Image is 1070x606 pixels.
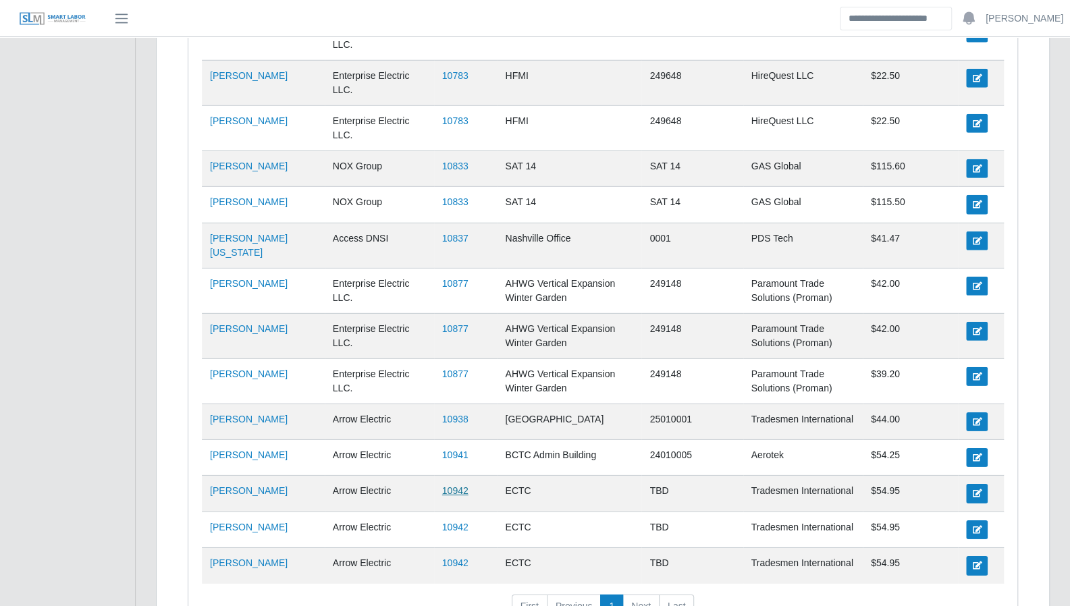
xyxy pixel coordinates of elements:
td: HFMI [497,105,641,150]
a: [PERSON_NAME] [210,557,288,568]
td: 249648 [641,105,743,150]
td: Paramount Trade Solutions (Proman) [743,358,863,404]
td: $115.60 [863,150,958,186]
td: TBD [641,548,743,584]
a: 10833 [442,196,469,207]
td: 24010005 [641,440,743,476]
td: NOX Group [325,150,434,186]
a: 10942 [442,485,469,496]
td: Arrow Electric [325,404,434,439]
td: 249148 [641,313,743,358]
td: 249648 [641,60,743,105]
td: Access DNSI [325,223,434,268]
td: Arrow Electric [325,512,434,547]
a: 10833 [442,161,469,171]
td: GAS Global [743,187,863,223]
td: AHWG Vertical Expansion Winter Garden [497,268,641,313]
td: [GEOGRAPHIC_DATA] [497,404,641,439]
td: SAT 14 [497,150,641,186]
td: Enterprise Electric LLC. [325,268,434,313]
td: $41.47 [863,223,958,268]
td: $54.95 [863,512,958,547]
td: Arrow Electric [325,548,434,584]
input: Search [840,7,952,30]
td: Enterprise Electric LLC. [325,15,434,60]
td: TBD [641,476,743,512]
td: $54.95 [863,476,958,512]
td: HireQuest LLC [743,105,863,150]
td: Paramount Trade Solutions (Proman) [743,268,863,313]
a: [PERSON_NAME] [210,485,288,496]
td: Tradesmen International [743,404,863,439]
td: Aerotek [743,440,863,476]
td: $22.50 [863,60,958,105]
a: [PERSON_NAME][US_STATE] [210,233,288,258]
td: Tradesmen International [743,512,863,547]
td: Enterprise Electric LLC. [325,358,434,404]
td: PDS Tech [743,223,863,268]
td: $54.95 [863,548,958,584]
td: NOX Group [325,187,434,223]
td: Arrow Electric [325,440,434,476]
td: Arrow Electric [325,476,434,512]
a: [PERSON_NAME] [986,11,1063,26]
a: 10941 [442,449,469,460]
td: $42.00 [863,313,958,358]
a: [PERSON_NAME] [210,449,288,460]
a: 10938 [442,414,469,424]
a: 10783 [442,115,469,126]
a: [PERSON_NAME] [210,414,288,424]
a: [PERSON_NAME] [210,368,288,379]
a: 10837 [442,233,469,244]
a: [PERSON_NAME] [210,278,288,289]
td: Paramount Trade Solutions (Proman) [743,313,863,358]
td: Enterprise Electric LLC. [325,60,434,105]
td: AHWG Vertical Expansion Winter Garden [497,358,641,404]
a: [PERSON_NAME] [210,323,288,334]
a: [PERSON_NAME] [210,161,288,171]
td: 25010001 [641,404,743,439]
td: AHWG Vertical Expansion Winter Garden [497,313,641,358]
td: GAS Global [743,150,863,186]
td: SAT 14 [641,187,743,223]
td: $42.00 [863,268,958,313]
a: 10877 [442,323,469,334]
td: SAT 14 [641,150,743,186]
td: HFMI [497,15,641,60]
td: HFMI [497,60,641,105]
td: Nashville Office [497,223,641,268]
a: [PERSON_NAME] [210,522,288,532]
td: ECTC [497,548,641,584]
td: Enterprise Electric LLC. [325,105,434,150]
td: 0001 [641,223,743,268]
a: 10877 [442,368,469,379]
a: 10877 [442,278,469,289]
a: 10942 [442,557,469,568]
td: 249648 [641,15,743,60]
a: 10783 [442,70,469,81]
a: 10942 [442,522,469,532]
td: ECTC [497,476,641,512]
td: $22.50 [863,15,958,60]
a: [PERSON_NAME] [210,115,288,126]
td: $22.50 [863,105,958,150]
td: HireQuest LLC [743,60,863,105]
td: $44.00 [863,404,958,439]
td: SAT 14 [497,187,641,223]
td: Tradesmen International [743,548,863,584]
td: ECTC [497,512,641,547]
td: 249148 [641,268,743,313]
td: Enterprise Electric LLC. [325,313,434,358]
td: $54.25 [863,440,958,476]
a: [PERSON_NAME] [210,70,288,81]
td: $39.20 [863,358,958,404]
td: $115.50 [863,187,958,223]
td: TBD [641,512,743,547]
a: [PERSON_NAME] [210,196,288,207]
td: 249148 [641,358,743,404]
td: HireQuest LLC [743,15,863,60]
td: BCTC Admin Building [497,440,641,476]
td: Tradesmen International [743,476,863,512]
img: SLM Logo [19,11,86,26]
